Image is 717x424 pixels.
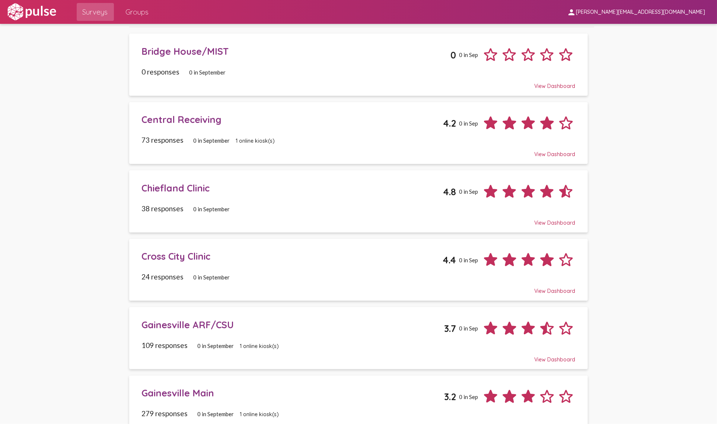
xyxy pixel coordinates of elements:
[459,257,478,263] span: 0 in Sep
[193,206,230,212] span: 0 in September
[443,254,456,266] span: 4.4
[443,186,456,197] span: 4.8
[444,323,456,334] span: 3.7
[240,343,279,349] span: 1 online kiosk(s)
[197,342,234,349] span: 0 in September
[567,8,576,17] mat-icon: person
[141,76,575,89] div: View Dashboard
[129,170,588,232] a: Chiefland Clinic4.80 in Sep38 responses0 in SeptemberView Dashboard
[459,120,478,127] span: 0 in Sep
[197,411,234,417] span: 0 in September
[6,3,57,21] img: white-logo.svg
[141,341,188,349] span: 109 responses
[141,67,179,76] span: 0 responses
[141,182,443,194] div: Chiefland Clinic
[576,9,705,16] span: [PERSON_NAME][EMAIL_ADDRESS][DOMAIN_NAME]
[141,319,444,330] div: Gainesville ARF/CSU
[83,5,108,19] span: Surveys
[141,45,450,57] div: Bridge House/MIST
[189,69,226,76] span: 0 in September
[129,102,588,164] a: Central Receiving4.20 in Sep73 responses0 in September1 online kiosk(s)View Dashboard
[141,213,575,226] div: View Dashboard
[193,274,230,281] span: 0 in September
[450,49,456,61] span: 0
[561,5,711,19] button: [PERSON_NAME][EMAIL_ADDRESS][DOMAIN_NAME]
[240,411,279,418] span: 1 online kiosk(s)
[141,409,188,418] span: 279 responses
[459,188,478,195] span: 0 in Sep
[141,281,575,294] div: View Dashboard
[77,3,114,21] a: Surveys
[444,391,456,402] span: 3.2
[141,136,184,144] span: 73 responses
[236,137,275,144] span: 1 online kiosk(s)
[120,3,155,21] a: Groups
[459,51,478,58] span: 0 in Sep
[459,325,478,332] span: 0 in Sep
[141,387,444,399] div: Gainesville Main
[126,5,149,19] span: Groups
[129,307,588,369] a: Gainesville ARF/CSU3.70 in Sep109 responses0 in September1 online kiosk(s)View Dashboard
[141,204,184,213] span: 38 responses
[193,137,230,144] span: 0 in September
[141,250,443,262] div: Cross City Clinic
[129,239,588,301] a: Cross City Clinic4.40 in Sep24 responses0 in SeptemberView Dashboard
[129,34,588,96] a: Bridge House/MIST00 in Sep0 responses0 in SeptemberView Dashboard
[141,272,184,281] span: 24 responses
[443,117,456,129] span: 4.2
[459,393,478,400] span: 0 in Sep
[141,144,575,158] div: View Dashboard
[141,114,443,125] div: Central Receiving
[141,349,575,363] div: View Dashboard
